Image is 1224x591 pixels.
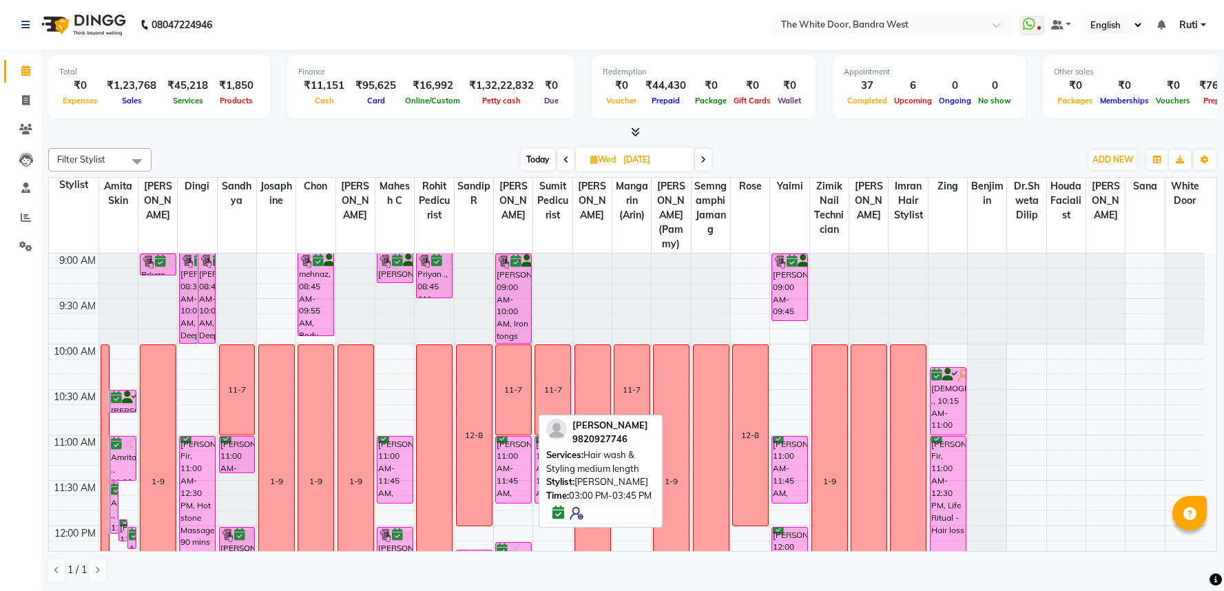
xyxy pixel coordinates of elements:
[1097,78,1152,94] div: ₹0
[603,96,640,105] span: Voucher
[270,475,283,488] div: 1-9
[1092,154,1133,165] span: ADD NEW
[665,475,678,488] div: 1-9
[1152,78,1194,94] div: ₹0
[257,178,295,209] span: Josaphine
[823,475,836,488] div: 1-9
[101,78,162,94] div: ₹1,23,768
[1054,78,1097,94] div: ₹0
[118,96,145,105] span: Sales
[929,178,967,195] span: Zing
[364,96,388,105] span: Card
[375,178,414,209] span: Mahesh C
[546,490,569,501] span: Time:
[975,96,1015,105] span: No show
[350,78,402,94] div: ₹95,625
[214,78,259,94] div: ₹1,850
[336,178,375,224] span: [PERSON_NAME]
[198,253,215,343] div: [PERSON_NAME], 08:45 AM-10:00 AM, Deep tissue massage 90 mins
[572,433,648,446] div: 9820927746
[891,96,935,105] span: Upcoming
[298,78,350,94] div: ₹11,151
[772,254,807,320] div: [PERSON_NAME], 09:00 AM-09:45 AM, TWD Classic Manicure
[417,253,452,298] div: Priyan ., 08:45 AM-09:30 AM, TWD Classic Pedicure
[1086,178,1125,224] span: [PERSON_NAME]
[730,96,774,105] span: Gift Cards
[931,368,966,435] div: [DEMOGRAPHIC_DATA] ., 10:15 AM-11:00 AM, Hair wash & Blast dry
[640,78,692,94] div: ₹44,430
[138,178,177,224] span: [PERSON_NAME]
[1054,96,1097,105] span: Packages
[465,429,483,442] div: 12-8
[99,178,138,209] span: Amita Skin
[51,344,98,359] div: 10:00 AM
[844,78,891,94] div: 37
[298,66,563,78] div: Finance
[57,154,105,165] span: Filter Stylist
[844,66,1015,78] div: Appointment
[692,96,730,105] span: Package
[119,520,127,541] div: [PERSON_NAME], 11:55 AM-12:10 PM, Threading - Upper Lips
[692,78,730,94] div: ₹0
[309,475,322,488] div: 1-9
[1166,536,1210,577] iframe: chat widget
[141,254,176,275] div: Priyan ., 09:00 AM-09:15 AM, Threading Eye Brows
[1152,96,1194,105] span: Vouchers
[128,528,136,548] div: Amrita ., 12:00 PM-12:15 PM, Waxing Underarms
[402,96,464,105] span: Online/Custom
[541,96,562,105] span: Due
[110,437,136,480] div: Amrita ., 11:00 AM-11:30 AM, Waxing Full Arms
[544,384,562,396] div: 11-7
[415,178,453,224] span: Rohit Pedicurist
[59,78,101,94] div: ₹0
[49,178,98,192] div: Stylist
[648,96,683,105] span: Prepaid
[178,178,216,195] span: Dingi
[931,437,966,572] div: [PERSON_NAME] Fir, 11:00 AM-12:30 PM, Life Ritual -Hair loss
[152,475,165,488] div: 1-9
[51,481,98,495] div: 11:30 AM
[504,384,522,396] div: 11-7
[619,149,688,170] input: 2025-09-03
[535,437,570,503] div: [PERSON_NAME], 11:00 AM-11:45 AM, TWD Classic Pedicure
[1007,178,1046,224] span: Dr.Shweta Dilip
[546,475,655,489] div: [PERSON_NAME]
[51,390,98,404] div: 10:30 AM
[218,178,256,209] span: Sandhya
[546,489,655,503] div: 03:00 PM-03:45 PM
[603,78,640,94] div: ₹0
[521,149,555,170] span: Today
[56,253,98,268] div: 9:00 AM
[612,178,651,224] span: Mangarin (Arin)
[496,437,531,503] div: [PERSON_NAME], 11:00 AM-11:45 AM, TWD Classic Pedicure
[1165,178,1205,209] span: white door
[1097,96,1152,105] span: Memberships
[494,178,532,224] span: [PERSON_NAME]
[546,419,567,439] img: profile
[587,154,619,165] span: Wed
[402,78,464,94] div: ₹16,992
[539,78,563,94] div: ₹0
[479,96,524,105] span: Petty cash
[296,178,335,195] span: Chon
[220,437,255,473] div: [PERSON_NAME], 11:00 AM-11:25 AM, In Room Add - Ons - Head Massage
[546,476,574,487] span: Stylist:
[533,178,572,224] span: Sumit Pedicurist
[889,178,927,224] span: Imran Hair stylist
[162,78,214,94] div: ₹45,218
[51,435,98,450] div: 11:00 AM
[377,253,413,282] div: [PERSON_NAME], 08:45 AM-09:20 AM, TWD Classic Pedicure
[220,528,255,572] div: [PERSON_NAME] .[PERSON_NAME], 12:00 PM-12:30 PM, Dry head Massage
[377,528,413,572] div: [PERSON_NAME] .[PERSON_NAME], 12:00 PM-12:30 PM, Feet + Legs Massage
[228,384,246,396] div: 11-7
[573,178,612,224] span: [PERSON_NAME]
[546,449,583,460] span: Services:
[975,78,1015,94] div: 0
[546,449,639,474] span: Hair wash & Styling medium length
[774,96,805,105] span: Wallet
[455,178,493,209] span: Sandip R
[311,96,338,105] span: Cash
[935,78,975,94] div: 0
[216,96,256,105] span: Products
[152,6,212,44] b: 08047224946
